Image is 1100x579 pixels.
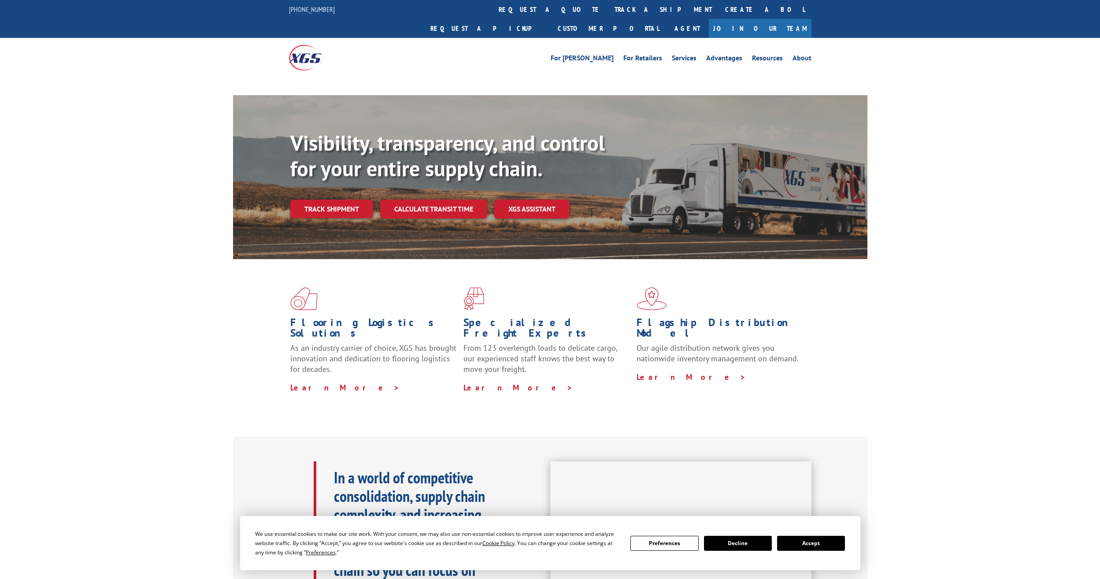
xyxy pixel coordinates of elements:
[290,200,373,218] a: Track shipment
[380,200,487,219] a: Calculate transit time
[290,343,456,374] span: As an industry carrier of choice, XGS has brought innovation and dedication to flooring logistics...
[463,343,630,382] p: From 123 overlength loads to delicate cargo, our experienced staff knows the best way to move you...
[623,55,662,64] a: For Retailers
[672,55,696,64] a: Services
[424,19,551,38] a: Request a pickup
[494,200,570,219] a: XGS ASSISTANT
[704,536,772,551] button: Decline
[666,19,709,38] a: Agent
[706,55,742,64] a: Advantages
[290,317,457,343] h1: Flooring Logistics Solutions
[289,5,335,14] a: [PHONE_NUMBER]
[637,317,803,343] h1: Flagship Distribution Model
[482,539,515,547] span: Cookie Policy
[709,19,811,38] a: Join Our Team
[306,549,336,556] span: Preferences
[551,55,614,64] a: For [PERSON_NAME]
[463,287,484,310] img: xgs-icon-focused-on-flooring-red
[463,317,630,343] h1: Specialized Freight Experts
[463,382,573,393] a: Learn More >
[290,129,605,182] b: Visibility, transparency, and control for your entire supply chain.
[793,55,811,64] a: About
[630,536,698,551] button: Preferences
[551,19,666,38] a: Customer Portal
[777,536,845,551] button: Accept
[637,343,799,364] span: Our agile distribution network gives you nationwide inventory management on demand.
[240,516,860,570] div: Cookie Consent Prompt
[637,287,667,310] img: xgs-icon-flagship-distribution-model-red
[637,372,746,382] a: Learn More >
[255,529,620,557] div: We use essential cookies to make our site work. With your consent, we may also use non-essential ...
[290,287,318,310] img: xgs-icon-total-supply-chain-intelligence-red
[290,382,400,393] a: Learn More >
[752,55,783,64] a: Resources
